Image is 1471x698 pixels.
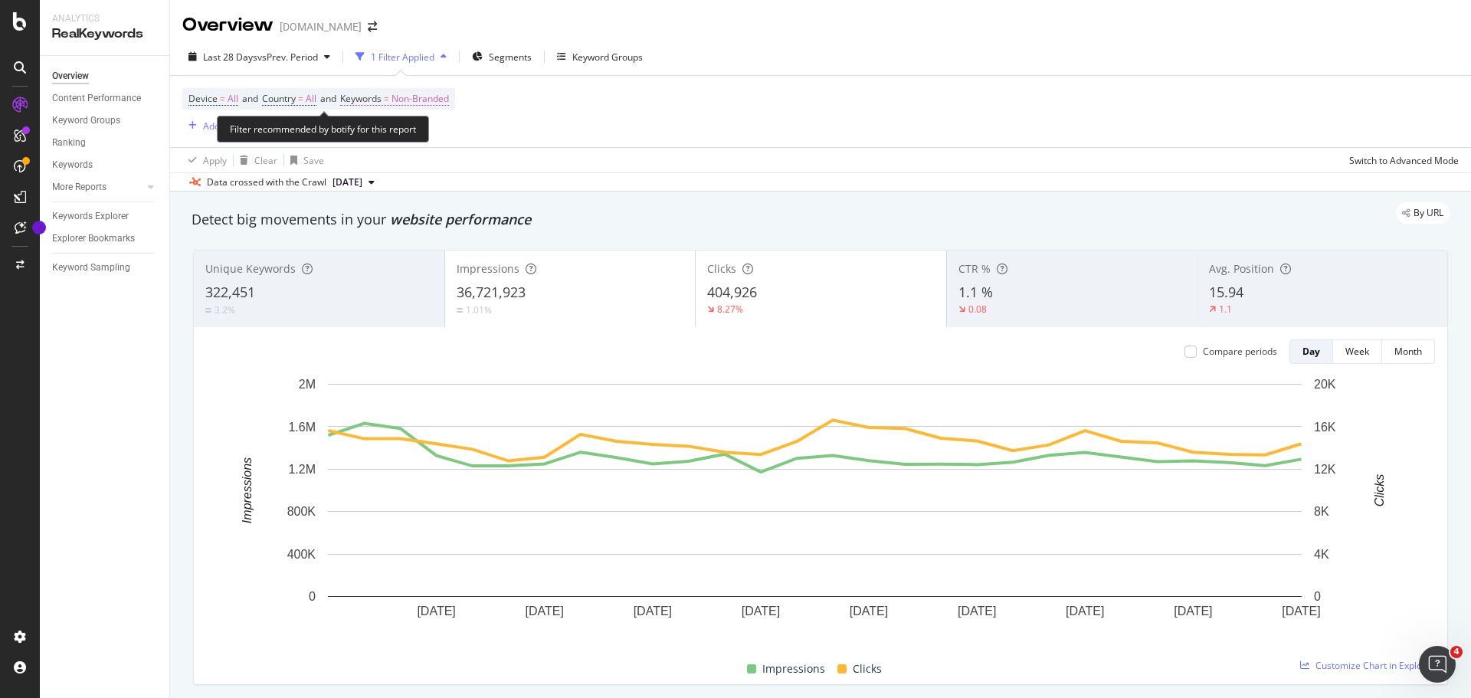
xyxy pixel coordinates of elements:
[1349,154,1459,167] div: Switch to Advanced Mode
[707,261,736,276] span: Clicks
[1300,659,1435,672] a: Customize Chart in Explorer
[1066,605,1104,618] text: [DATE]
[203,154,227,167] div: Apply
[707,283,757,301] span: 404,926
[182,116,244,135] button: Add Filter
[52,260,130,276] div: Keyword Sampling
[1450,646,1463,658] span: 4
[572,51,643,64] div: Keyword Groups
[220,92,225,105] span: =
[1282,605,1320,618] text: [DATE]
[254,154,277,167] div: Clear
[1333,339,1382,364] button: Week
[52,135,86,151] div: Ranking
[958,283,993,301] span: 1.1 %
[203,51,257,64] span: Last 28 Days
[309,590,316,603] text: 0
[466,44,538,69] button: Segments
[303,154,324,167] div: Save
[306,88,316,110] span: All
[457,261,519,276] span: Impressions
[526,605,564,618] text: [DATE]
[958,261,991,276] span: CTR %
[340,92,382,105] span: Keywords
[52,135,159,151] a: Ranking
[188,92,218,105] span: Device
[762,660,825,678] span: Impressions
[205,261,296,276] span: Unique Keywords
[850,605,888,618] text: [DATE]
[1314,548,1329,561] text: 4K
[968,303,987,316] div: 0.08
[1209,261,1274,276] span: Avg. Position
[52,113,120,129] div: Keyword Groups
[1203,345,1277,358] div: Compare periods
[52,260,159,276] a: Keyword Sampling
[1289,339,1333,364] button: Day
[52,113,159,129] a: Keyword Groups
[466,303,492,316] div: 1.01%
[384,92,389,105] span: =
[1396,202,1450,224] div: legacy label
[489,51,532,64] span: Segments
[1314,463,1336,476] text: 12K
[52,68,159,84] a: Overview
[299,378,316,391] text: 2M
[182,12,274,38] div: Overview
[371,51,434,64] div: 1 Filter Applied
[551,44,649,69] button: Keyword Groups
[215,303,235,316] div: 3.2%
[206,376,1423,642] svg: A chart.
[349,44,453,69] button: 1 Filter Applied
[203,120,244,133] div: Add Filter
[52,90,141,107] div: Content Performance
[52,231,135,247] div: Explorer Bookmarks
[228,88,238,110] span: All
[853,660,882,678] span: Clicks
[52,208,129,224] div: Keywords Explorer
[52,208,159,224] a: Keywords Explorer
[1219,303,1232,316] div: 1.1
[457,283,526,301] span: 36,721,923
[205,308,211,313] img: Equal
[1382,339,1435,364] button: Month
[52,179,143,195] a: More Reports
[1414,208,1443,218] span: By URL
[634,605,672,618] text: [DATE]
[392,88,449,110] span: Non-Branded
[52,157,159,173] a: Keywords
[52,157,93,173] div: Keywords
[320,92,336,105] span: and
[1302,345,1320,358] div: Day
[257,51,318,64] span: vs Prev. Period
[182,44,336,69] button: Last 28 DaysvsPrev. Period
[368,21,377,32] div: arrow-right-arrow-left
[287,505,316,518] text: 800K
[326,173,381,192] button: [DATE]
[205,283,255,301] span: 322,451
[1343,148,1459,172] button: Switch to Advanced Mode
[52,68,89,84] div: Overview
[1394,345,1422,358] div: Month
[742,605,780,618] text: [DATE]
[242,92,258,105] span: and
[1314,378,1336,391] text: 20K
[333,175,362,189] span: 2025 Aug. 13th
[1345,345,1369,358] div: Week
[284,148,324,172] button: Save
[298,92,303,105] span: =
[1373,474,1386,507] text: Clicks
[287,548,316,561] text: 400K
[417,605,455,618] text: [DATE]
[52,231,159,247] a: Explorer Bookmarks
[52,12,157,25] div: Analytics
[1209,283,1243,301] span: 15.94
[1419,646,1456,683] iframe: Intercom live chat
[1174,605,1212,618] text: [DATE]
[1314,590,1321,603] text: 0
[457,308,463,313] img: Equal
[32,221,46,234] div: Tooltip anchor
[288,463,316,476] text: 1.2M
[958,605,996,618] text: [DATE]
